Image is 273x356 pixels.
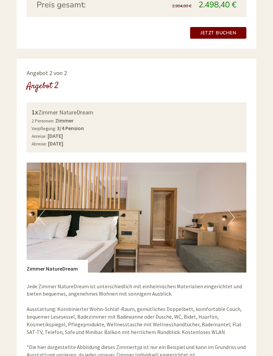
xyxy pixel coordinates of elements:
div: Guten Tag, wie können wir Ihnen helfen? [5,18,106,38]
div: Angebot 2 [27,80,59,92]
button: Next [228,209,235,226]
span: Angebot 2 von 2 [27,69,67,77]
img: image [27,162,246,273]
a: Jetzt buchen [190,27,246,39]
b: 1x [32,108,38,116]
b: Zimmer [55,117,74,124]
b: [DATE] [48,140,63,147]
small: 2 Personen: [32,118,54,124]
span: 2.904,00 € [172,3,191,9]
b: [DATE] [48,132,63,139]
div: [DATE] [98,5,122,16]
button: Senden [180,176,220,188]
div: Zimmer NatureDream [32,107,241,117]
small: Abreise: [32,141,47,147]
div: Zimmer NatureDream [27,260,88,273]
small: 21:44 [10,32,103,37]
b: 3/4 Pension [57,125,84,131]
small: Anreise: [32,133,47,139]
small: Verpflegung: [32,126,56,131]
div: [GEOGRAPHIC_DATA] [10,19,103,25]
button: Previous [38,209,45,226]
